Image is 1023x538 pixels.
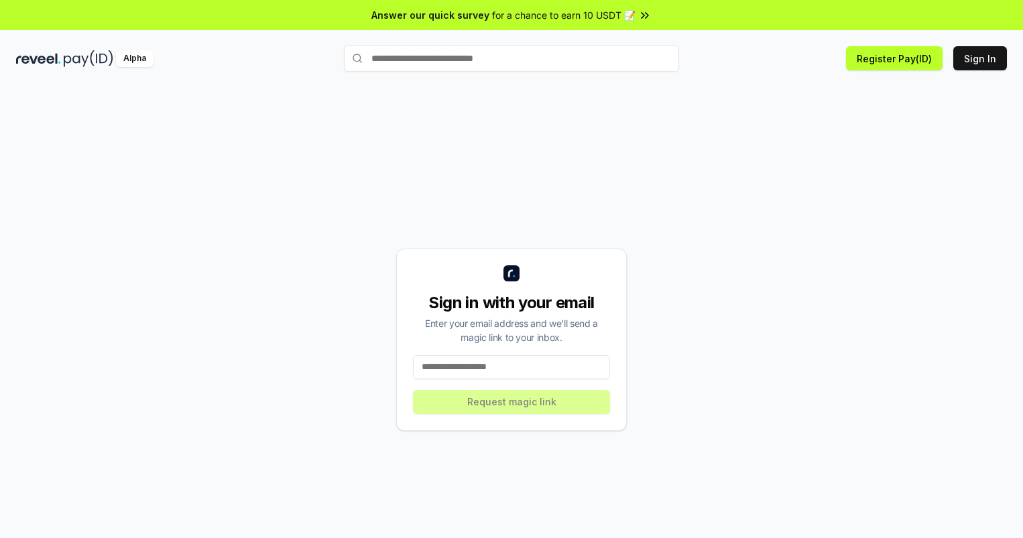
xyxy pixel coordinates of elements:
span: for a chance to earn 10 USDT 📝 [492,8,636,22]
div: Sign in with your email [413,292,610,314]
img: logo_small [503,265,520,281]
button: Register Pay(ID) [846,46,943,70]
div: Alpha [116,50,154,67]
span: Answer our quick survey [371,8,489,22]
button: Sign In [953,46,1007,70]
img: reveel_dark [16,50,61,67]
img: pay_id [64,50,113,67]
div: Enter your email address and we’ll send a magic link to your inbox. [413,316,610,344]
